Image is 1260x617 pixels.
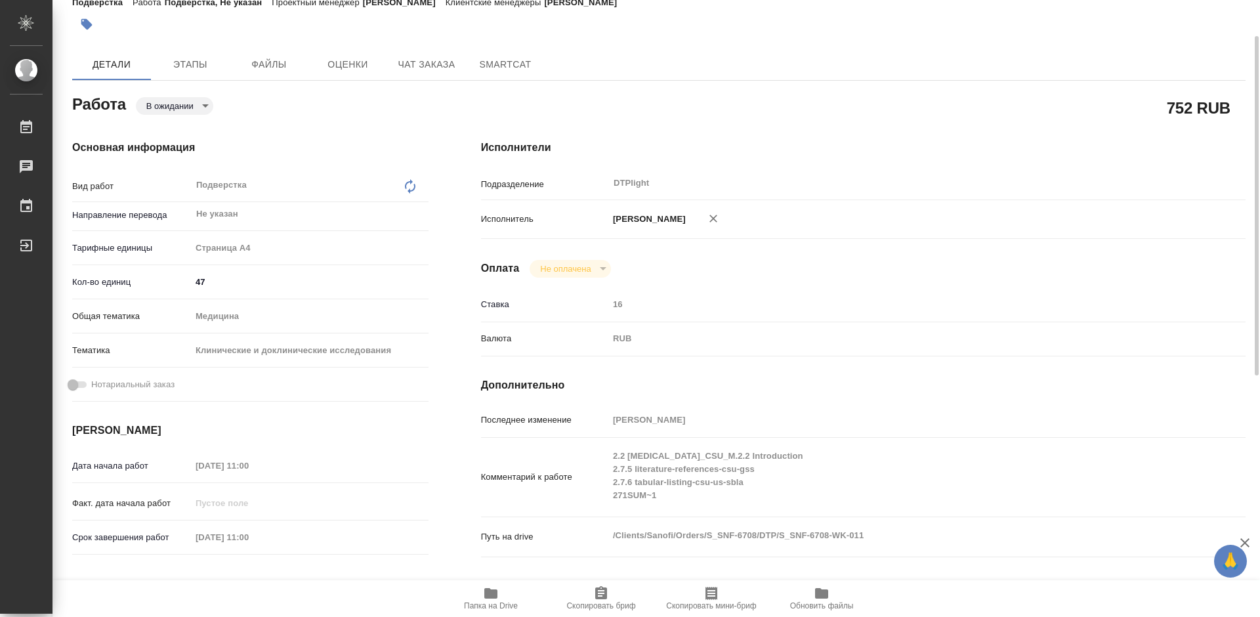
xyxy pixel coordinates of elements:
[191,456,306,475] input: Пустое поле
[136,97,213,115] div: В ожидании
[191,528,306,547] input: Пустое поле
[608,445,1182,507] textarea: 2.2 [MEDICAL_DATA]_CSU_M.2.2 Introduction 2.7.5 literature-references-csu-gss 2.7.6 tabular-listi...
[481,140,1246,156] h4: Исполнители
[1167,96,1230,119] h2: 752 RUB
[72,91,126,115] h2: Работа
[481,213,608,226] p: Исполнитель
[536,263,595,274] button: Не оплачена
[481,178,608,191] p: Подразделение
[766,580,877,617] button: Обновить файлы
[72,10,101,39] button: Добавить тэг
[608,213,686,226] p: [PERSON_NAME]
[608,295,1182,314] input: Пустое поле
[72,423,429,438] h4: [PERSON_NAME]
[1219,547,1242,575] span: 🙏
[72,459,191,473] p: Дата начала работ
[191,237,429,259] div: Страница А4
[566,601,635,610] span: Скопировать бриф
[436,580,546,617] button: Папка на Drive
[80,56,143,73] span: Детали
[481,414,608,427] p: Последнее изменение
[481,471,608,484] p: Комментарий к работе
[790,601,854,610] span: Обновить файлы
[474,56,537,73] span: SmartCat
[481,298,608,311] p: Ставка
[238,56,301,73] span: Файлы
[608,328,1182,350] div: RUB
[191,578,306,597] input: Пустое поле
[72,497,191,510] p: Факт. дата начала работ
[530,260,610,278] div: В ожидании
[191,272,429,291] input: ✎ Введи что-нибудь
[608,524,1182,547] textarea: /Clients/Sanofi/Orders/S_SNF-6708/DTP/S_SNF-6708-WK-011
[464,601,518,610] span: Папка на Drive
[72,242,191,255] p: Тарифные единицы
[608,410,1182,429] input: Пустое поле
[91,378,175,391] span: Нотариальный заказ
[1214,545,1247,578] button: 🙏
[72,310,191,323] p: Общая тематика
[72,140,429,156] h4: Основная информация
[191,494,306,513] input: Пустое поле
[191,339,429,362] div: Клинические и доклинические исследования
[142,100,198,112] button: В ожидании
[72,344,191,357] p: Тематика
[72,276,191,289] p: Кол-во единиц
[481,261,520,276] h4: Оплата
[546,580,656,617] button: Скопировать бриф
[72,180,191,193] p: Вид работ
[481,332,608,345] p: Валюта
[656,580,766,617] button: Скопировать мини-бриф
[72,209,191,222] p: Направление перевода
[191,305,429,328] div: Медицина
[481,377,1246,393] h4: Дополнительно
[699,204,728,233] button: Удалить исполнителя
[316,56,379,73] span: Оценки
[159,56,222,73] span: Этапы
[72,531,191,544] p: Срок завершения работ
[395,56,458,73] span: Чат заказа
[666,601,756,610] span: Скопировать мини-бриф
[481,530,608,543] p: Путь на drive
